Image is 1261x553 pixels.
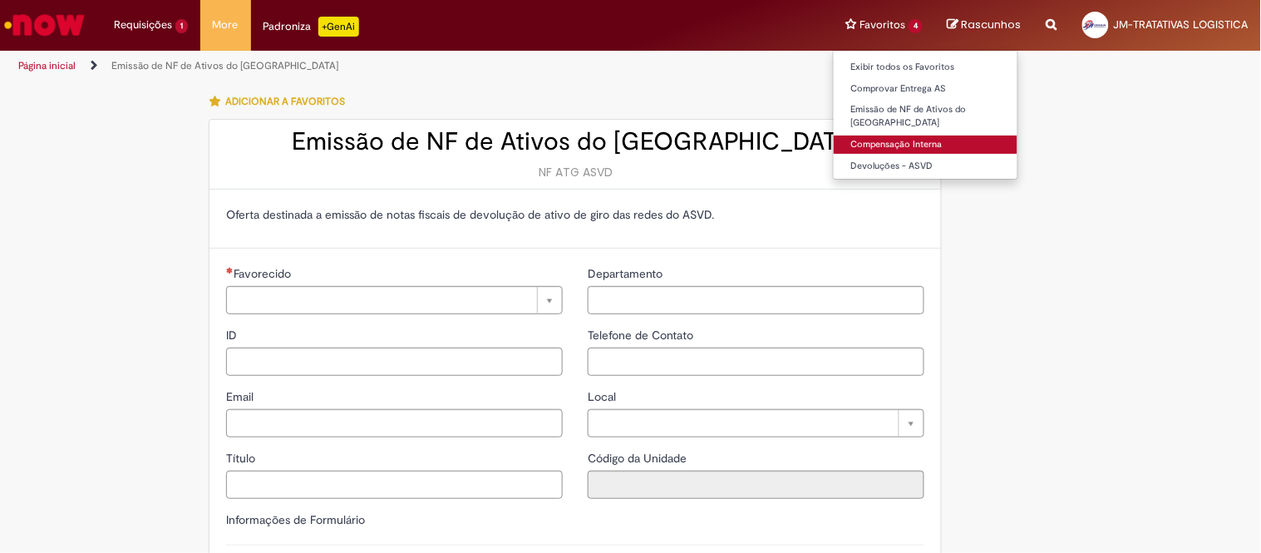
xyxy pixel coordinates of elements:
[226,512,365,527] label: Informações de Formulário
[226,389,257,404] span: Email
[234,266,294,281] span: Necessários - Favorecido
[226,286,563,314] a: Limpar campo Favorecido
[175,19,188,33] span: 1
[834,157,1017,175] a: Devoluções - ASVD
[962,17,1022,32] span: Rascunhos
[264,17,359,37] div: Padroniza
[226,164,924,180] div: NF ATG ASVD
[834,101,1017,131] a: Emissão de NF de Ativos do [GEOGRAPHIC_DATA]
[834,80,1017,98] a: Comprovar Entrega AS
[226,451,259,466] span: Título
[588,328,697,343] span: Telefone de Contato
[213,17,239,33] span: More
[860,17,905,33] span: Favoritos
[226,206,924,223] p: Oferta destinada a emissão de notas fiscais de devolução de ativo de giro das redes do ASVD.
[225,95,345,108] span: Adicionar a Favoritos
[948,17,1022,33] a: Rascunhos
[18,59,76,72] a: Página inicial
[588,266,666,281] span: Departamento
[588,348,924,376] input: Telefone de Contato
[834,58,1017,77] a: Exibir todos os Favoritos
[588,450,690,467] label: Somente leitura - Código da Unidade
[833,50,1018,180] ul: Favoritos
[588,286,924,314] input: Departamento
[226,328,240,343] span: ID
[2,8,87,42] img: ServiceNow
[1114,17,1249,32] span: JM-TRATATIVAS LOGISTICA
[114,17,172,33] span: Requisições
[226,348,563,376] input: ID
[588,409,924,437] a: Limpar campo Local
[226,471,563,499] input: Título
[588,471,924,499] input: Código da Unidade
[226,128,924,156] h2: Emissão de NF de Ativos do [GEOGRAPHIC_DATA]
[909,19,923,33] span: 4
[588,389,619,404] span: Local
[12,51,828,81] ul: Trilhas de página
[209,84,354,119] button: Adicionar a Favoritos
[588,451,690,466] span: Somente leitura - Código da Unidade
[226,267,234,274] span: Necessários
[834,136,1017,154] a: Compensação Interna
[111,59,338,72] a: Emissão de NF de Ativos do [GEOGRAPHIC_DATA]
[226,409,563,437] input: Email
[318,17,359,37] p: +GenAi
